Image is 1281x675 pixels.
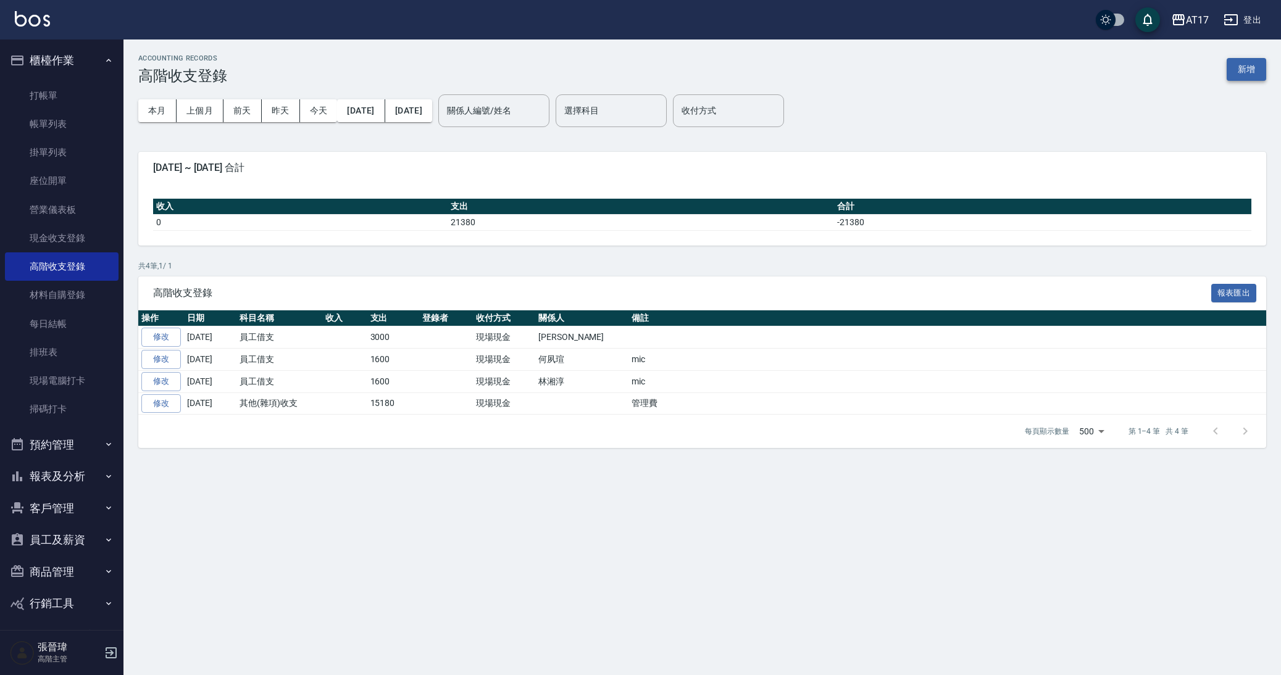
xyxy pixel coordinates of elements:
[5,252,119,281] a: 高階收支登錄
[5,138,119,167] a: 掛單列表
[367,349,420,371] td: 1600
[367,310,420,326] th: 支出
[5,619,119,652] button: 紅利點數設定
[5,110,119,138] a: 帳單列表
[419,310,473,326] th: 登錄者
[138,260,1266,271] p: 共 4 筆, 1 / 1
[5,44,119,77] button: 櫃檯作業
[138,310,184,326] th: 操作
[236,349,322,371] td: 員工借支
[262,99,300,122] button: 昨天
[5,429,119,461] button: 預約管理
[1135,7,1160,32] button: save
[473,310,535,326] th: 收付方式
[5,196,119,224] a: 營業儀表板
[1227,58,1266,81] button: 新增
[236,370,322,392] td: 員工借支
[834,199,1251,215] th: 合計
[138,99,177,122] button: 本月
[184,370,236,392] td: [DATE]
[322,310,367,326] th: 收入
[15,11,50,27] img: Logo
[236,326,322,349] td: 員工借支
[1227,63,1266,75] a: 新增
[5,167,119,195] a: 座位開單
[473,349,535,371] td: 現場現金
[153,214,448,230] td: 0
[535,310,628,326] th: 關係人
[5,587,119,619] button: 行銷工具
[337,99,385,122] button: [DATE]
[5,224,119,252] a: 現金收支登錄
[5,460,119,492] button: 報表及分析
[628,392,1266,415] td: 管理費
[1211,286,1257,298] a: 報表匯出
[473,370,535,392] td: 現場現金
[367,326,420,349] td: 3000
[628,349,1266,371] td: mic
[236,310,322,326] th: 科目名稱
[535,370,628,392] td: 林湘淳
[367,392,420,415] td: 15180
[153,287,1211,299] span: 高階收支登錄
[367,370,420,392] td: 1600
[1211,284,1257,303] button: 報表匯出
[141,372,181,391] a: 修改
[153,199,448,215] th: 收入
[5,81,119,110] a: 打帳單
[1074,415,1109,448] div: 500
[5,366,119,395] a: 現場電腦打卡
[5,310,119,338] a: 每日結帳
[153,162,1251,174] span: [DATE] ~ [DATE] 合計
[1129,426,1188,437] p: 第 1–4 筆 共 4 筆
[223,99,262,122] button: 前天
[5,395,119,423] a: 掃碼打卡
[1025,426,1069,437] p: 每頁顯示數量
[5,281,119,309] a: 材料自購登錄
[184,349,236,371] td: [DATE]
[184,392,236,415] td: [DATE]
[38,653,101,665] p: 高階主管
[5,492,119,524] button: 客戶管理
[184,310,236,326] th: 日期
[300,99,338,122] button: 今天
[138,54,227,62] h2: ACCOUNTING RECORDS
[236,392,322,415] td: 其他(雜項)收支
[10,640,35,665] img: Person
[448,214,834,230] td: 21380
[385,99,432,122] button: [DATE]
[141,328,181,347] a: 修改
[1186,12,1209,28] div: AT17
[5,556,119,588] button: 商品管理
[473,392,535,415] td: 現場現金
[184,326,236,349] td: [DATE]
[1166,7,1214,33] button: AT17
[177,99,223,122] button: 上個月
[138,67,227,85] h3: 高階收支登錄
[834,214,1251,230] td: -21380
[5,524,119,556] button: 員工及薪資
[141,394,181,413] a: 修改
[141,350,181,369] a: 修改
[628,310,1266,326] th: 備註
[535,326,628,349] td: [PERSON_NAME]
[628,370,1266,392] td: mic
[1219,9,1266,31] button: 登出
[535,349,628,371] td: 何夙瑄
[473,326,535,349] td: 現場現金
[38,641,101,653] h5: 張晉瑋
[448,199,834,215] th: 支出
[5,338,119,366] a: 排班表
